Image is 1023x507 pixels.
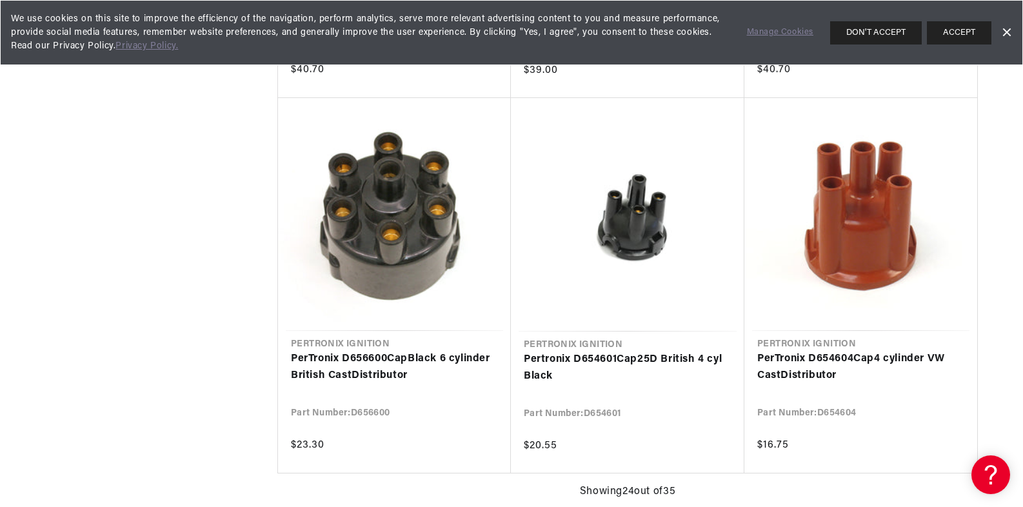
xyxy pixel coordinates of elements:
span: We use cookies on this site to improve the efficiency of the navigation, perform analytics, serve... [11,12,729,53]
a: Dismiss Banner [997,23,1016,43]
a: PerTronix D656600CapBlack 6 cylinder British CastDistributor [291,351,498,384]
a: Pertronix D654601Cap25D British 4 cyl Black [524,352,731,384]
span: Showing 24 out of 35 [580,484,675,501]
a: Privacy Policy. [115,41,178,51]
button: DON'T ACCEPT [830,21,922,45]
a: Manage Cookies [747,26,813,39]
a: PerTronix D654604Cap4 cylinder VW CastDistributor [757,351,964,384]
button: ACCEPT [927,21,991,45]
